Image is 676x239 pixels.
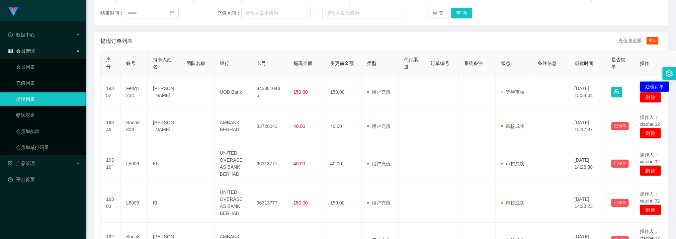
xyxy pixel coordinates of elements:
[16,92,80,106] a: 提现列表
[325,76,362,108] td: 150.00
[367,200,391,206] span: 用户充值
[16,108,80,122] a: 赠送彩金
[431,61,449,66] span: 订单编号
[8,7,19,16] img: logo.9652507e.png
[101,108,121,144] td: 19346
[569,76,606,108] td: [DATE] 15:38:04
[148,76,181,108] td: [PERSON_NAME]
[148,183,181,223] td: Kh
[8,48,35,54] span: 会员管理
[569,108,606,144] td: [DATE] 15:17:37
[575,61,593,66] span: 创建时间
[325,183,362,223] td: 150.00
[640,191,660,204] span: 操作人：xiaohei02
[215,144,251,183] td: UNITED OVERASEAS BANK BERHAD
[325,108,362,144] td: 40.00
[367,89,391,95] span: 用户充值
[367,161,391,166] span: 用户充值
[501,61,510,66] span: 状态
[215,108,251,144] td: AMBANK BERHAD
[121,144,148,183] td: L5009
[611,160,629,168] button: 已锁单
[251,183,288,223] td: 96313777
[121,76,148,108] td: Feng1234
[367,124,391,129] span: 用户充值
[501,161,524,166] span: 审核成功
[153,57,172,69] span: 持卡人姓名
[251,144,288,183] td: 96313777
[148,108,181,144] td: [PERSON_NAME]
[611,199,629,207] button: 已锁单
[647,37,659,45] span: 904
[325,144,362,183] td: 40.00
[569,144,606,183] td: [DATE] 14:28:38
[611,87,622,97] button: 图标: lock
[100,10,124,17] span: 结束时间：
[330,61,354,66] span: 变更前金额
[186,61,205,66] span: 团队名称
[241,8,311,18] input: 请输入最小值为
[501,89,524,95] span: 等待审核
[640,205,661,215] button: 删 除
[640,81,669,92] button: 处理订单
[16,60,80,74] a: 会员列表
[8,49,13,53] i: 图标: table
[101,144,121,183] td: 19310
[640,165,661,176] button: 删 除
[311,10,322,17] span: ~
[215,183,251,223] td: UNITED OVERASEAS BANK BERHAD
[16,125,80,138] a: 会员加扣款
[611,122,629,130] button: 已锁单
[293,89,308,95] span: 150.00
[569,183,606,223] td: [DATE] 14:23:23
[8,161,35,166] span: 产品管理
[666,70,673,77] i: 图标: setting
[451,8,473,18] button: 查 询
[126,61,136,66] span: 账号
[217,10,241,17] span: 充值区间：
[640,114,660,127] span: 操作人：xiaohei02
[640,128,661,139] button: 删 除
[404,57,418,69] span: 代付渠道
[618,37,661,45] div: 充值总金额：
[640,92,661,103] button: 删 除
[121,108,148,144] td: Soon8808
[322,8,404,18] input: 请输入最大值为
[251,108,288,144] td: 83720041
[148,144,181,183] td: Kh
[293,61,312,66] span: 提现金额
[106,57,111,69] span: 序号
[293,200,308,206] span: 150.00
[293,124,305,129] span: 40.00
[16,141,80,154] a: 会员加减打码量
[8,32,35,37] span: 数据中心
[251,76,288,108] td: 4433810435
[501,200,524,206] span: 审核成功
[121,183,148,223] td: L5009
[101,183,121,223] td: 19303
[501,124,524,129] span: 审核成功
[640,61,649,66] span: 操作
[101,76,121,108] td: 19352
[464,61,483,66] span: 系统备注
[257,61,266,66] span: 卡号
[640,152,660,164] span: 操作人：xiaohei02
[293,161,305,166] span: 40.00
[220,61,229,66] span: 银行
[16,76,80,90] a: 充值列表
[611,57,625,69] span: 是否锁单
[367,61,376,66] span: 类型
[8,32,13,37] i: 图标: check-circle-o
[100,37,133,45] span: 提现订单列表
[428,8,449,18] button: 重 置
[170,11,175,15] i: 图标: calendar
[538,61,557,66] span: 备注信息
[215,76,251,108] td: UOB Bank
[8,161,13,166] i: 图标: appstore-o
[8,173,80,186] a: 图标: dashboard平台首页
